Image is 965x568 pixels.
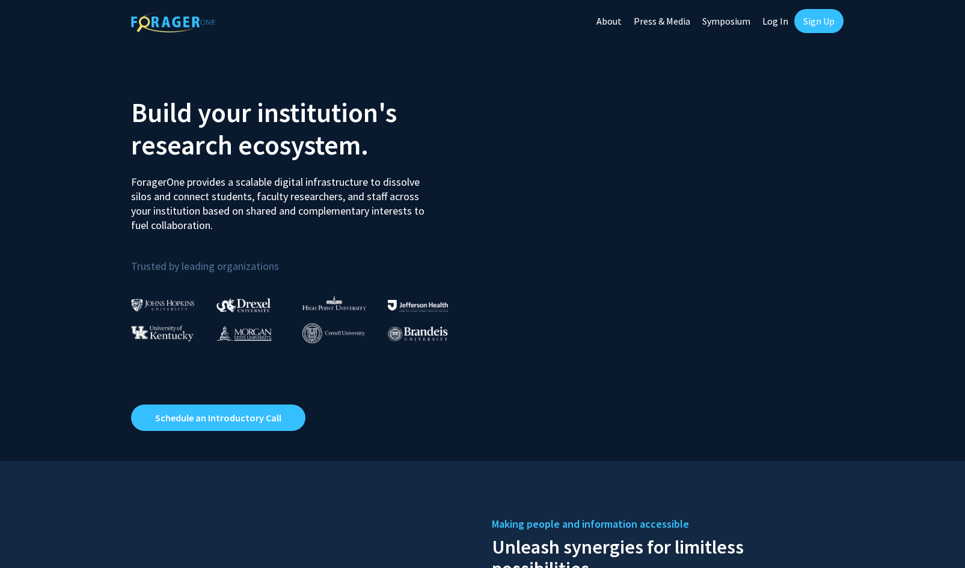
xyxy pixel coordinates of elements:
[216,325,272,341] img: Morgan State University
[302,296,366,310] img: High Point University
[492,515,835,533] h5: Making people and information accessible
[131,325,194,341] img: University of Kentucky
[131,405,305,431] a: Opens in a new tab
[388,326,448,341] img: Brandeis University
[794,9,844,33] a: Sign Up
[131,166,433,233] p: ForagerOne provides a scalable digital infrastructure to dissolve silos and connect students, fac...
[131,11,215,32] img: ForagerOne Logo
[302,323,365,343] img: Cornell University
[216,298,271,312] img: Drexel University
[131,96,474,161] h2: Build your institution's research ecosystem.
[131,299,195,311] img: Johns Hopkins University
[131,242,474,275] p: Trusted by leading organizations
[388,300,448,311] img: Thomas Jefferson University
